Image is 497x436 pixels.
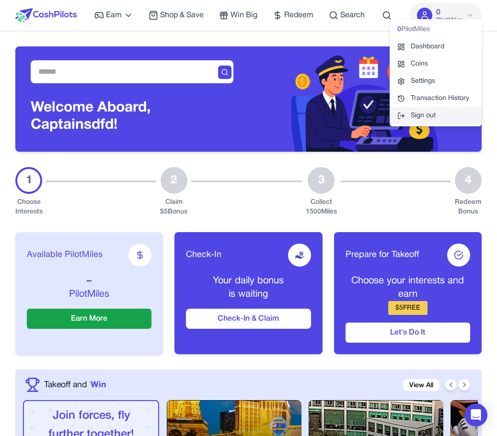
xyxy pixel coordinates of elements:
span: Search [340,10,365,21]
span: Prepare for Takeoff [346,248,419,262]
button: Check-In & Claim [186,309,311,329]
a: Transaction History [390,90,482,107]
a: Earn [94,10,133,21]
button: Let's Do It [346,323,470,343]
button: Sign out [390,107,482,124]
span: Shop & Save [160,10,204,21]
div: $ 5 FREE [388,301,428,315]
span: PilotMiles [436,16,462,24]
span: 0 [436,7,440,18]
p: Your daily bonus [186,274,311,288]
span: 0 [397,25,401,34]
h3: Welcome Aboard, Captain sdfd! [31,100,233,134]
div: Choose Interests [15,198,42,217]
button: Earn More [27,309,151,329]
button: 0PilotMiles [409,3,482,28]
span: Win Big [231,10,257,21]
span: Win [91,379,106,391]
div: Collect 1500 Miles [306,198,337,217]
span: Takeoff and [44,379,87,391]
a: Coins [390,56,482,73]
div: Open Intercom Messenger [464,403,487,426]
span: is waiting [229,290,268,299]
div: Redeem Bonus [455,198,482,217]
a: View All [403,379,439,391]
a: Win Big [219,10,257,21]
p: Choose your interests and earn [346,274,470,301]
span: Earn [106,10,122,21]
a: Dashboard [390,38,482,56]
div: 4 [455,167,482,194]
div: 2 [161,167,187,194]
span: PilotMiles [401,25,430,34]
img: Header decoration [291,46,439,152]
img: CashPilots Logo [15,8,77,22]
a: Redeem [273,10,313,21]
a: Search [329,10,365,21]
span: Redeem [284,10,313,21]
a: Settings [390,73,482,90]
p: ~ [27,274,151,288]
p: PilotMiles [27,288,151,301]
a: Takeoff andWin [44,379,106,391]
a: Shop & Save [149,10,204,21]
div: 3 [308,167,335,194]
img: receive-dollar [295,250,304,260]
div: 1 [15,167,42,194]
span: Available PilotMiles [27,248,103,262]
div: Claim $ 5 Bonus [160,198,187,217]
span: Check-In [186,248,221,262]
